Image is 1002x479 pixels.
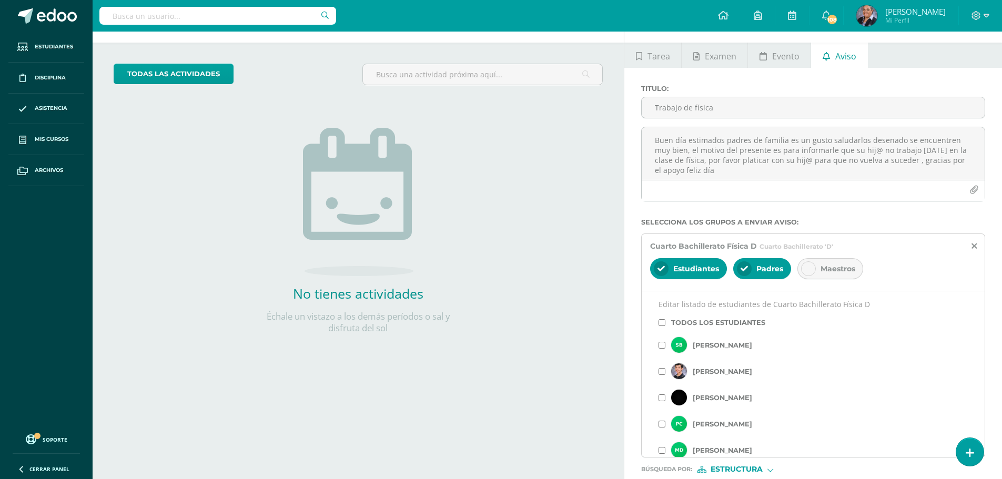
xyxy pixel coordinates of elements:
img: student [671,390,687,405]
label: [PERSON_NAME] [693,420,752,428]
img: student [671,337,687,353]
img: no_activities.png [303,128,413,276]
span: Cerrar panel [29,465,69,473]
a: Aviso [811,43,867,68]
span: Cuarto Bachillerato Física D [650,241,757,251]
span: Búsqueda por : [641,466,692,472]
img: student [671,363,687,379]
a: Evento [748,43,811,68]
img: student [671,416,687,432]
div: [object Object] [697,466,776,473]
span: Estudiantes [673,264,719,273]
span: Estructura [711,466,763,472]
a: todas las Actividades [114,64,234,84]
a: Asistencia [8,94,84,125]
a: Archivos [8,155,84,186]
label: [PERSON_NAME] [693,446,752,454]
span: Examen [705,44,736,69]
span: Disciplina [35,74,66,82]
span: Cuarto Bachillerato 'D' [760,242,833,250]
a: Tarea [624,43,681,68]
span: Maestros [821,264,855,273]
p: Échale un vistazo a los demás períodos o sal y disfruta del sol [253,311,463,334]
label: [PERSON_NAME] [693,368,752,375]
span: Estudiantes [35,43,73,51]
span: Archivos [35,166,63,175]
span: Mis cursos [35,135,68,144]
label: [PERSON_NAME] [693,341,752,349]
label: Todos los estudiantes [671,319,765,327]
a: Estudiantes [8,32,84,63]
span: Evento [772,44,799,69]
textarea: Buen día estimados padres de familia es un gusto saludarlos desenado se encuentren muy bien, el m... [642,127,985,180]
span: 108 [826,14,838,25]
span: Aviso [835,44,856,69]
span: Padres [756,264,783,273]
img: student [671,442,687,458]
label: Selecciona los grupos a enviar aviso : [641,218,985,226]
a: Disciplina [8,63,84,94]
span: Tarea [647,44,670,69]
img: 7f0a1b19c3ee77ae0c5d23881bd2b77a.png [856,5,877,26]
p: Editar listado de estudiantes de Cuarto Bachillerato Física D [659,300,968,309]
a: Examen [682,43,747,68]
span: Soporte [43,436,67,443]
input: Titulo [642,97,985,118]
a: Mis cursos [8,124,84,155]
label: Titulo : [641,85,985,93]
label: [PERSON_NAME] [693,394,752,402]
a: Soporte [13,432,80,446]
span: Mi Perfil [885,16,946,25]
input: Busca una actividad próxima aquí... [363,64,602,85]
span: Asistencia [35,104,67,113]
input: Busca un usuario... [99,7,336,25]
h2: No tienes actividades [253,284,463,302]
span: [PERSON_NAME] [885,6,946,17]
